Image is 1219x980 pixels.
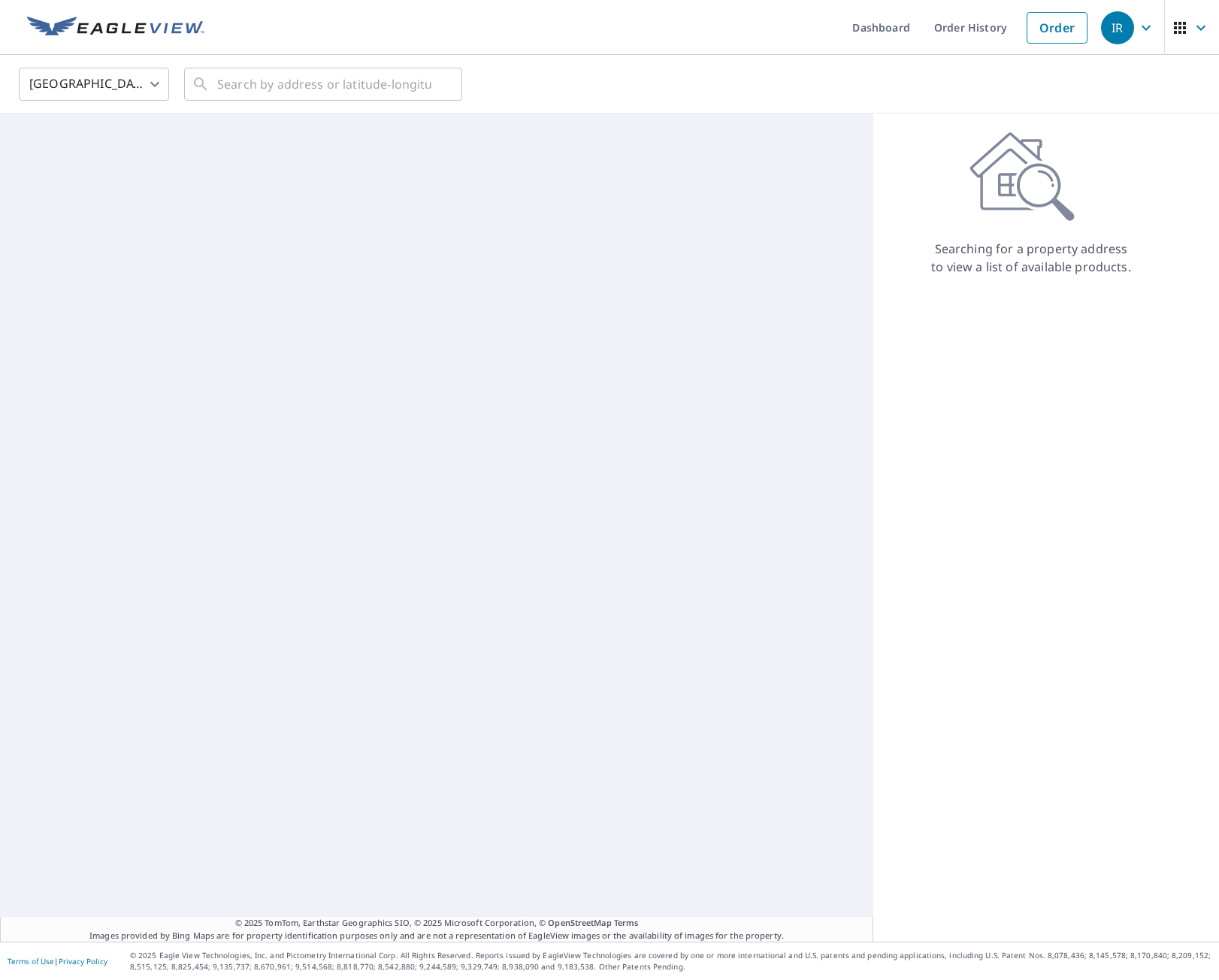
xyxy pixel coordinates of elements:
[8,956,54,966] a: Terms of Use
[8,957,107,966] p: |
[548,917,611,928] a: OpenStreetMap
[1101,11,1134,44] div: IR
[27,17,204,39] img: EV Logo
[1027,12,1087,44] a: Order
[235,917,639,930] span: © 2025 TomTom, Earthstar Geographics SIO, © 2025 Microsoft Corporation, ©
[130,950,1211,972] p: © 2025 Eagle View Technologies, Inc. and Pictometry International Corp. All Rights Reserved. Repo...
[217,63,431,105] input: Search by address or latitude-longitude
[614,917,639,928] a: Terms
[19,63,169,105] div: [GEOGRAPHIC_DATA]
[930,240,1132,276] p: Searching for a property address to view a list of available products.
[59,956,107,966] a: Privacy Policy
